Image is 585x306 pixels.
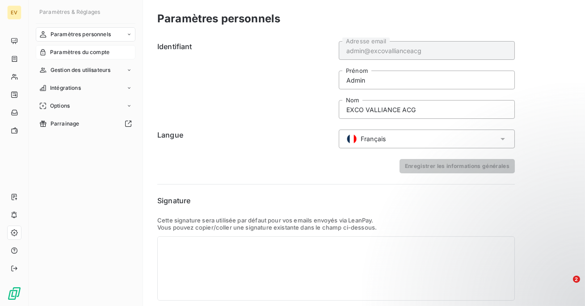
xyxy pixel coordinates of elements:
span: Français [361,134,386,143]
span: Parrainage [51,120,80,128]
a: Parrainage [36,117,135,131]
iframe: Intercom notifications message [406,219,585,282]
span: 2 [573,276,580,283]
div: EV [7,5,21,20]
span: Gestion des utilisateurs [51,66,111,74]
iframe: Intercom live chat [555,276,576,297]
span: Paramètres du compte [50,48,109,56]
h6: Identifiant [157,41,333,119]
input: placeholder [339,41,515,60]
span: Paramètres personnels [51,30,111,38]
a: Paramètres du compte [36,45,135,59]
input: placeholder [339,100,515,119]
p: Cette signature sera utilisée par défaut pour vos emails envoyés via LeanPay. [157,217,515,224]
h3: Paramètres personnels [157,11,280,27]
button: Enregistrer les informations générales [400,159,515,173]
h6: Langue [157,130,333,148]
span: Intégrations [50,84,81,92]
span: Paramètres & Réglages [39,8,100,15]
span: Options [50,102,70,110]
img: Logo LeanPay [7,286,21,301]
input: placeholder [339,71,515,89]
p: Vous pouvez copier/coller une signature existante dans le champ ci-dessous. [157,224,515,231]
h6: Signature [157,195,515,206]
